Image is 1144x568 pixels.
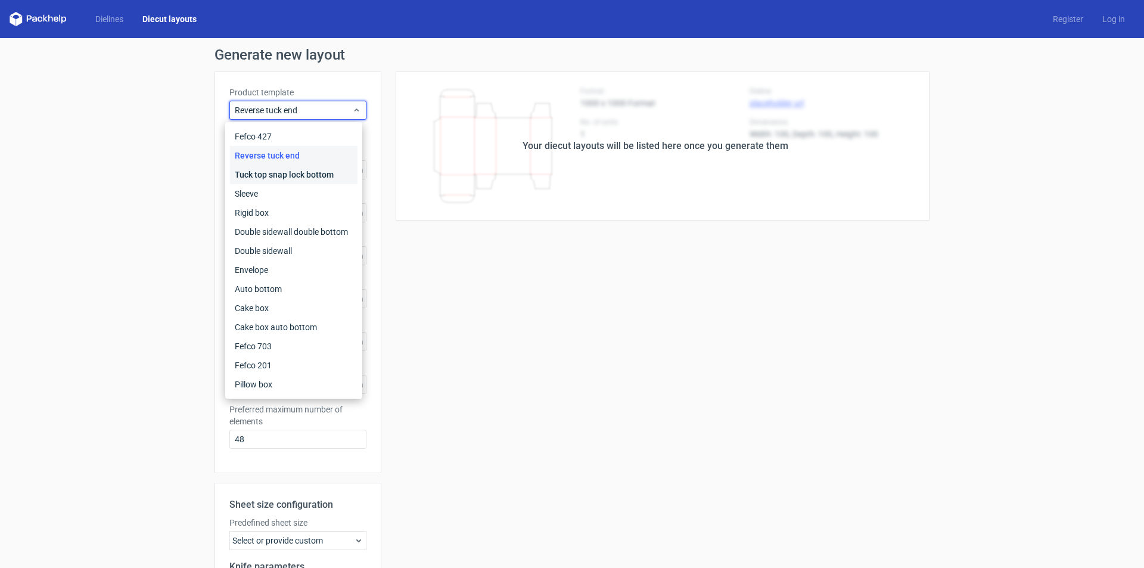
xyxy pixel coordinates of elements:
div: Envelope [230,260,357,280]
a: Register [1043,13,1093,25]
div: Fefco 201 [230,356,357,375]
div: Select or provide custom [229,531,366,550]
div: Sleeve [230,184,357,203]
a: Diecut layouts [133,13,206,25]
h1: Generate new layout [214,48,929,62]
div: Tuck top snap lock bottom [230,165,357,184]
label: Product template [229,86,366,98]
div: Reverse tuck end [230,146,357,165]
div: Double sidewall double bottom [230,222,357,241]
label: Predefined sheet size [229,517,366,529]
div: Fefco 427 [230,127,357,146]
div: Your diecut layouts will be listed here once you generate them [523,139,788,153]
a: Dielines [86,13,133,25]
div: Cake box [230,299,357,318]
label: Preferred maximum number of elements [229,404,366,427]
a: Log in [1093,13,1134,25]
div: Double sidewall [230,241,357,260]
div: Pillow box [230,375,357,394]
div: Auto bottom [230,280,357,299]
div: Rigid box [230,203,357,222]
div: Fefco 703 [230,337,357,356]
div: Cake box auto bottom [230,318,357,337]
h2: Sheet size configuration [229,498,366,512]
span: Reverse tuck end [235,104,352,116]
